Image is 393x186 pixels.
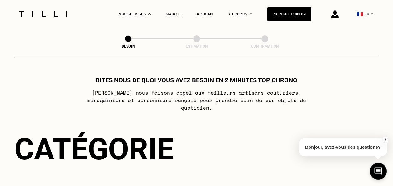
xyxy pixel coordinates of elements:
[382,136,388,143] button: X
[371,13,373,15] img: menu déroulant
[97,44,159,49] div: Besoin
[267,7,311,21] a: Prendre soin ici
[73,89,320,111] p: [PERSON_NAME] nous faisons appel aux meilleurs artisans couturiers , maroquiniers et cordonniers ...
[14,132,379,167] div: Catégorie
[166,12,182,16] a: Marque
[357,11,363,17] span: 🇫🇷
[250,13,252,15] img: Menu déroulant à propos
[331,10,339,18] img: icône connexion
[148,13,151,15] img: Menu déroulant
[17,11,69,17] img: Logo du service de couturière Tilli
[165,44,228,49] div: Estimation
[197,12,213,16] a: Artisan
[234,44,296,49] div: Confirmation
[299,138,387,156] p: Bonjour, avez-vous des questions?
[96,76,297,84] h1: Dites nous de quoi vous avez besoin en 2 minutes top chrono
